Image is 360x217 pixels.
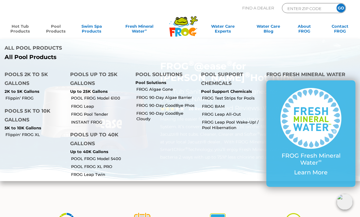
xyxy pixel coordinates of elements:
p: FROG Fresh Mineral Water [276,152,345,166]
p: 2K to 5K Gallons [5,89,61,94]
h4: Pool Solutions [135,70,192,80]
a: AboutFROG [290,24,318,36]
a: Hot TubProducts [6,24,34,36]
a: FROG Test Strips for Pools [202,95,262,101]
a: FROG 90-Day GoodBye Phos [136,103,196,108]
p: Learn More [276,169,345,176]
a: FROG Leap Pool Wake-Up! / Pool Hibernation [202,119,262,130]
p: Find A Dealer [242,3,274,13]
a: Fresh MineralWater∞ [113,24,165,36]
input: GO [337,4,345,12]
a: Water CareBlog [254,24,282,36]
a: FROG Fresh Mineral Water∞ Learn More [276,88,345,179]
a: FROG BAM [202,103,262,109]
a: POOL FROG Model 5400 [71,156,131,161]
a: FROG Algae Gone [136,86,196,92]
a: POOL FROG Model 6100 [71,95,131,101]
p: 5K to 10K Gallons [5,126,61,131]
p: Up to 40K Gallons [70,149,127,154]
p: Up to 25K Gallons [70,89,127,94]
a: Water CareExperts [199,24,247,36]
a: FROG Leap [71,103,131,109]
a: FROG Leap All-Out [202,111,262,117]
a: FROG 90-Day Algae Barrier [136,95,196,100]
a: INSTANT FROG [71,119,131,125]
h4: Pools up to 40K Gallons [70,130,127,149]
a: ContactFROG [326,24,354,36]
h4: FROG Fresh Mineral Water [266,70,355,80]
h4: All Pool Products [5,44,175,54]
a: All Pool Products [5,54,175,61]
a: Flippin’ FROG [5,95,66,101]
a: Swim SpaProducts [78,24,106,36]
sup: ∞ [145,28,147,32]
p: Pool Support Chemicals [201,89,257,94]
h4: Pools 5K to 10K Gallons [5,107,61,126]
a: PoolProducts [42,24,70,36]
h4: Pool Support Chemicals [201,70,257,89]
img: openIcon [337,194,353,210]
a: POOL FROG XL PRO [71,164,131,169]
input: Zip Code Form [287,5,328,12]
a: FROG Leap Twin [71,172,131,177]
sup: ∞ [318,158,321,163]
a: FROG 90-Day GoodBye Cloudy [136,110,196,121]
a: Pool Solutions [135,80,166,85]
a: FROG Pool Tender [71,111,131,117]
h4: Pools 2K to 5K Gallons [5,70,61,89]
h4: Pools up to 25K Gallons [70,70,127,89]
a: Flippin' FROG XL [5,132,66,137]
